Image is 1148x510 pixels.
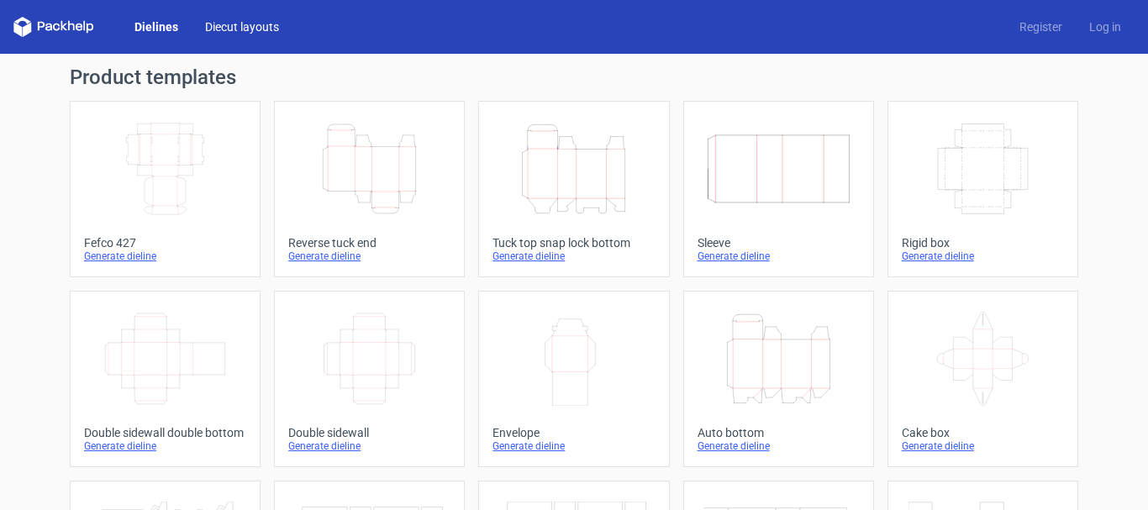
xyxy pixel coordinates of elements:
[492,236,655,250] div: Tuck top snap lock bottom
[84,426,246,439] div: Double sidewall double bottom
[492,250,655,263] div: Generate dieline
[698,236,860,250] div: Sleeve
[478,101,669,277] a: Tuck top snap lock bottomGenerate dieline
[683,101,874,277] a: SleeveGenerate dieline
[1076,18,1135,35] a: Log in
[288,236,450,250] div: Reverse tuck end
[70,67,1078,87] h1: Product templates
[84,236,246,250] div: Fefco 427
[288,439,450,453] div: Generate dieline
[902,236,1064,250] div: Rigid box
[492,439,655,453] div: Generate dieline
[84,439,246,453] div: Generate dieline
[887,291,1078,467] a: Cake boxGenerate dieline
[274,101,465,277] a: Reverse tuck endGenerate dieline
[288,250,450,263] div: Generate dieline
[698,439,860,453] div: Generate dieline
[274,291,465,467] a: Double sidewallGenerate dieline
[121,18,192,35] a: Dielines
[1006,18,1076,35] a: Register
[902,426,1064,439] div: Cake box
[683,291,874,467] a: Auto bottomGenerate dieline
[192,18,292,35] a: Diecut layouts
[492,426,655,439] div: Envelope
[84,250,246,263] div: Generate dieline
[70,291,261,467] a: Double sidewall double bottomGenerate dieline
[70,101,261,277] a: Fefco 427Generate dieline
[698,250,860,263] div: Generate dieline
[288,426,450,439] div: Double sidewall
[887,101,1078,277] a: Rigid boxGenerate dieline
[902,439,1064,453] div: Generate dieline
[478,291,669,467] a: EnvelopeGenerate dieline
[698,426,860,439] div: Auto bottom
[902,250,1064,263] div: Generate dieline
